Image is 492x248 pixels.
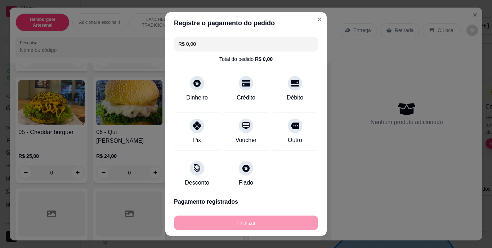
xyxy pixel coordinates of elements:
p: Pagamento registrados [174,198,318,206]
div: Débito [287,93,303,102]
div: Fiado [239,178,253,187]
div: Outro [288,136,302,145]
div: Crédito [237,93,255,102]
input: Ex.: hambúrguer de cordeiro [178,37,314,51]
div: Pix [193,136,201,145]
div: R$ 0,00 [255,56,273,63]
div: Dinheiro [186,93,208,102]
div: Desconto [185,178,209,187]
header: Registre o pagamento do pedido [165,12,327,34]
div: Voucher [236,136,257,145]
div: Total do pedido [219,56,273,63]
button: Close [314,14,325,25]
